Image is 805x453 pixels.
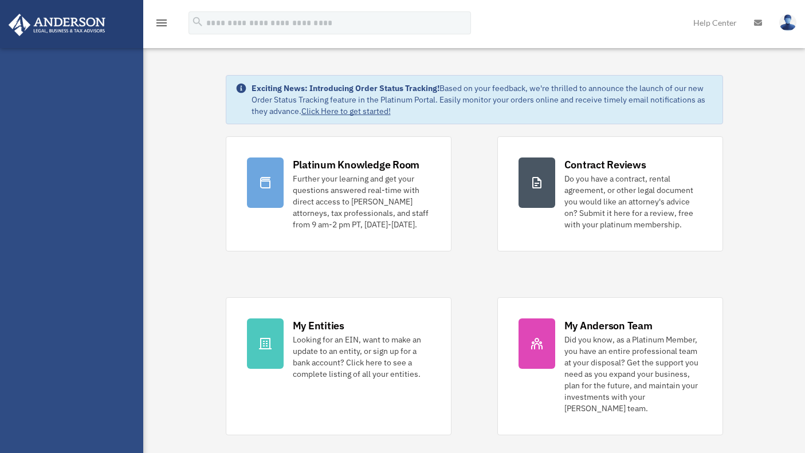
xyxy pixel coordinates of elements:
div: Do you have a contract, rental agreement, or other legal document you would like an attorney's ad... [564,173,702,230]
img: User Pic [779,14,796,31]
a: My Anderson Team Did you know, as a Platinum Member, you have an entire professional team at your... [497,297,723,435]
a: Click Here to get started! [301,106,391,116]
img: Anderson Advisors Platinum Portal [5,14,109,36]
i: search [191,15,204,28]
a: Contract Reviews Do you have a contract, rental agreement, or other legal document you would like... [497,136,723,251]
i: menu [155,16,168,30]
strong: Exciting News: Introducing Order Status Tracking! [252,83,439,93]
div: My Anderson Team [564,318,653,333]
div: My Entities [293,318,344,333]
div: Based on your feedback, we're thrilled to announce the launch of our new Order Status Tracking fe... [252,82,713,117]
a: menu [155,20,168,30]
a: Platinum Knowledge Room Further your learning and get your questions answered real-time with dire... [226,136,451,251]
a: My Entities Looking for an EIN, want to make an update to an entity, or sign up for a bank accoun... [226,297,451,435]
div: Did you know, as a Platinum Member, you have an entire professional team at your disposal? Get th... [564,334,702,414]
div: Contract Reviews [564,157,646,172]
div: Looking for an EIN, want to make an update to an entity, or sign up for a bank account? Click her... [293,334,430,380]
div: Platinum Knowledge Room [293,157,420,172]
div: Further your learning and get your questions answered real-time with direct access to [PERSON_NAM... [293,173,430,230]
